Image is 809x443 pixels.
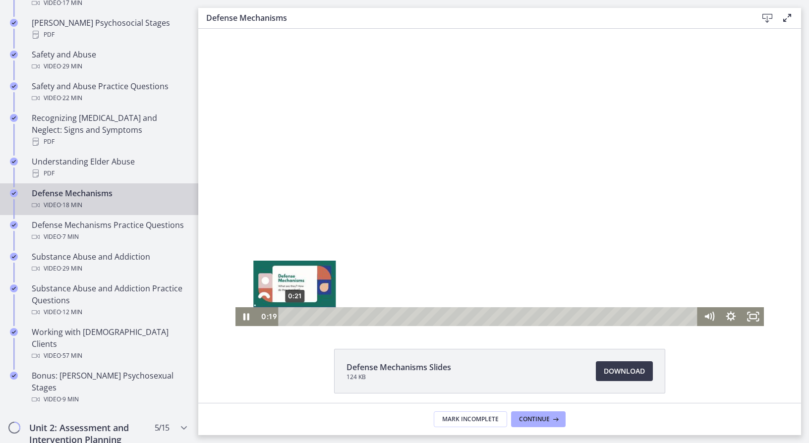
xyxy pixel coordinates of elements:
[10,114,18,122] i: Completed
[32,167,186,179] div: PDF
[434,411,507,427] button: Mark Incomplete
[500,278,521,297] button: Mute
[61,350,82,362] span: · 57 min
[32,92,186,104] div: Video
[155,422,169,434] span: 5 / 15
[32,350,186,362] div: Video
[61,263,82,275] span: · 29 min
[32,136,186,148] div: PDF
[61,231,79,243] span: · 7 min
[32,187,186,211] div: Defense Mechanisms
[10,51,18,58] i: Completed
[32,326,186,362] div: Working with [DEMOGRAPHIC_DATA] Clients
[206,12,742,24] h3: Defense Mechanisms
[604,365,645,377] span: Download
[61,92,82,104] span: · 22 min
[32,251,186,275] div: Substance Abuse and Addiction
[61,306,82,318] span: · 12 min
[32,29,186,41] div: PDF
[521,278,543,297] button: Show settings menu
[596,361,653,381] a: Download
[10,253,18,261] i: Completed
[10,189,18,197] i: Completed
[10,328,18,336] i: Completed
[32,80,186,104] div: Safety and Abuse Practice Questions
[32,393,186,405] div: Video
[32,60,186,72] div: Video
[10,158,18,166] i: Completed
[32,306,186,318] div: Video
[511,411,566,427] button: Continue
[32,156,186,179] div: Understanding Elder Abuse
[61,393,79,405] span: · 9 min
[442,415,499,423] span: Mark Incomplete
[544,278,566,297] button: Fullscreen
[32,263,186,275] div: Video
[198,29,801,326] iframe: Video Lesson
[32,199,186,211] div: Video
[32,49,186,72] div: Safety and Abuse
[10,284,18,292] i: Completed
[61,199,82,211] span: · 18 min
[10,372,18,380] i: Completed
[519,415,550,423] span: Continue
[10,221,18,229] i: Completed
[61,60,82,72] span: · 29 min
[10,19,18,27] i: Completed
[32,282,186,318] div: Substance Abuse and Addiction Practice Questions
[10,82,18,90] i: Completed
[32,17,186,41] div: [PERSON_NAME] Psychosocial Stages
[32,370,186,405] div: Bonus: [PERSON_NAME] Psychosexual Stages
[32,219,186,243] div: Defense Mechanisms Practice Questions
[32,231,186,243] div: Video
[347,361,451,373] span: Defense Mechanisms Slides
[347,373,451,381] span: 124 KB
[32,112,186,148] div: Recognizing [MEDICAL_DATA] and Neglect: Signs and Symptoms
